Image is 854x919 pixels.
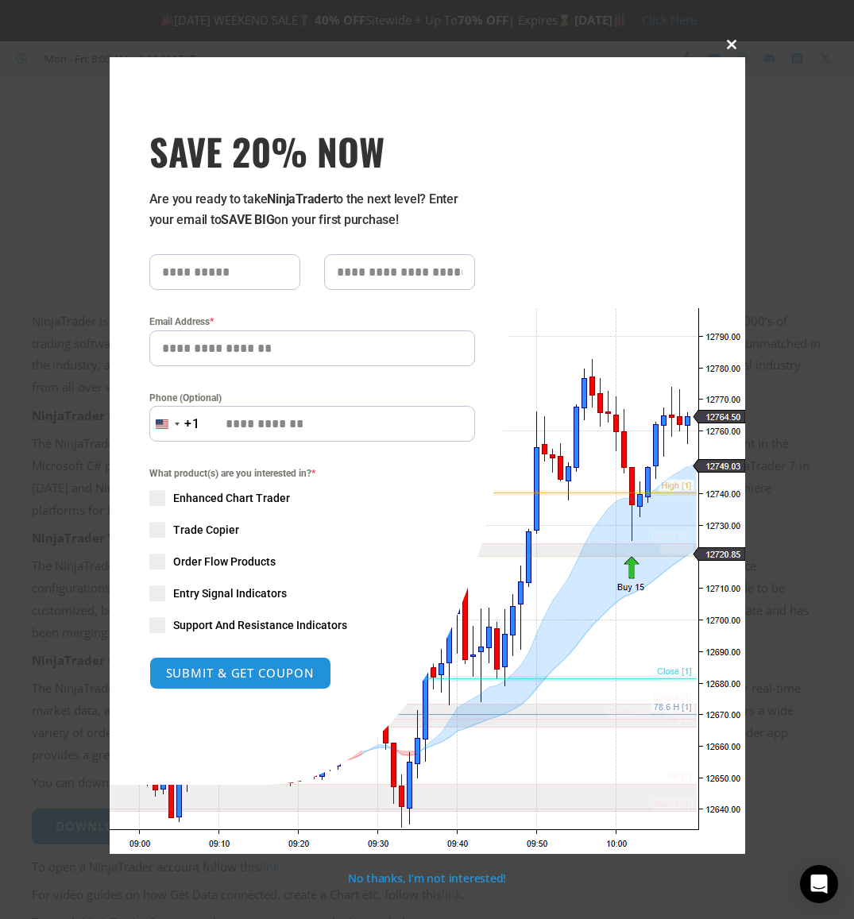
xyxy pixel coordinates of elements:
[184,414,200,434] div: +1
[149,129,475,173] span: SAVE 20% NOW
[173,554,276,570] span: Order Flow Products
[149,390,475,406] label: Phone (Optional)
[149,554,475,570] label: Order Flow Products
[800,865,838,903] div: Open Intercom Messenger
[149,585,475,601] label: Entry Signal Indicators
[221,212,274,227] strong: SAVE BIG
[149,657,331,689] button: SUBMIT & GET COUPON
[173,522,239,538] span: Trade Copier
[173,617,347,633] span: Support And Resistance Indicators
[149,617,475,633] label: Support And Resistance Indicators
[149,490,475,506] label: Enhanced Chart Trader
[348,871,506,886] a: No thanks, I’m not interested!
[173,490,290,506] span: Enhanced Chart Trader
[267,191,332,207] strong: NinjaTrader
[149,314,475,330] label: Email Address
[149,189,475,230] p: Are you ready to take to the next level? Enter your email to on your first purchase!
[149,465,475,481] span: What product(s) are you interested in?
[149,522,475,538] label: Trade Copier
[173,585,287,601] span: Entry Signal Indicators
[149,406,200,442] button: Selected country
